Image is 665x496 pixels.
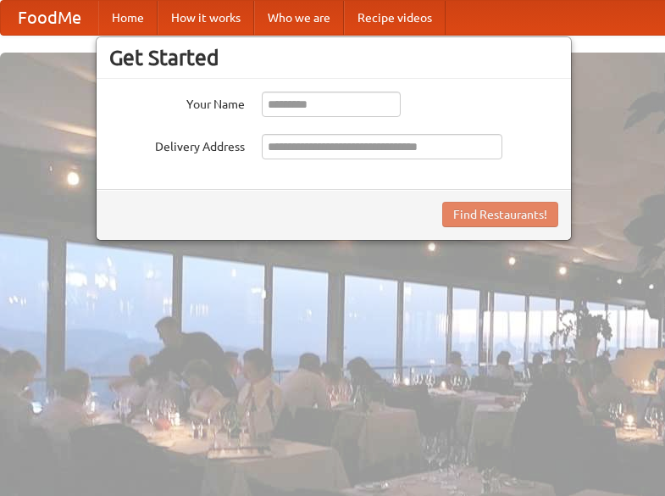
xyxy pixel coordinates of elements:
[158,1,254,35] a: How it works
[98,1,158,35] a: Home
[109,45,558,70] h3: Get Started
[109,134,245,155] label: Delivery Address
[1,1,98,35] a: FoodMe
[254,1,344,35] a: Who we are
[442,202,558,227] button: Find Restaurants!
[344,1,446,35] a: Recipe videos
[109,92,245,113] label: Your Name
